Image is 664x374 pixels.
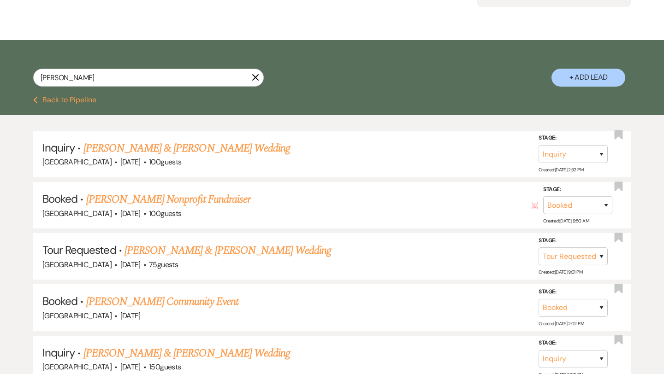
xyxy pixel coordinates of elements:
span: Inquiry [42,345,75,360]
span: [GEOGRAPHIC_DATA] [42,362,112,372]
span: [GEOGRAPHIC_DATA] [42,209,112,218]
span: [GEOGRAPHIC_DATA] [42,260,112,269]
span: 150 guests [149,362,181,372]
a: [PERSON_NAME] Nonprofit Fundraiser [86,191,250,208]
input: Search by name, event date, email address or phone number [33,69,264,87]
a: [PERSON_NAME] Community Event [86,293,238,310]
button: Back to Pipeline [33,96,96,104]
span: 75 guests [149,260,178,269]
span: [GEOGRAPHIC_DATA] [42,311,112,321]
a: [PERSON_NAME] & [PERSON_NAME] Wedding [83,345,290,362]
span: [DATE] [120,311,141,321]
span: Booked [42,294,77,308]
span: Tour Requested [42,243,116,257]
a: [PERSON_NAME] & [PERSON_NAME] Wedding [83,140,290,157]
span: [DATE] [120,209,141,218]
span: [DATE] [120,260,141,269]
span: 100 guests [149,157,181,167]
label: Stage: [539,236,608,246]
label: Stage: [539,287,608,297]
span: Inquiry [42,140,75,155]
span: [GEOGRAPHIC_DATA] [42,157,112,167]
span: Created: [DATE] 2:02 PM [539,320,584,326]
span: Created: [DATE] 2:32 PM [539,167,583,173]
span: [DATE] [120,157,141,167]
button: + Add Lead [551,69,625,87]
label: Stage: [543,185,612,195]
span: [DATE] [120,362,141,372]
label: Stage: [539,133,608,143]
a: [PERSON_NAME] & [PERSON_NAME] Wedding [125,242,331,259]
span: Booked [42,192,77,206]
span: Created: [DATE] 9:01 PM [539,269,582,275]
label: Stage: [539,338,608,348]
span: Created: [DATE] 9:50 AM [543,218,589,224]
span: 100 guests [149,209,181,218]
